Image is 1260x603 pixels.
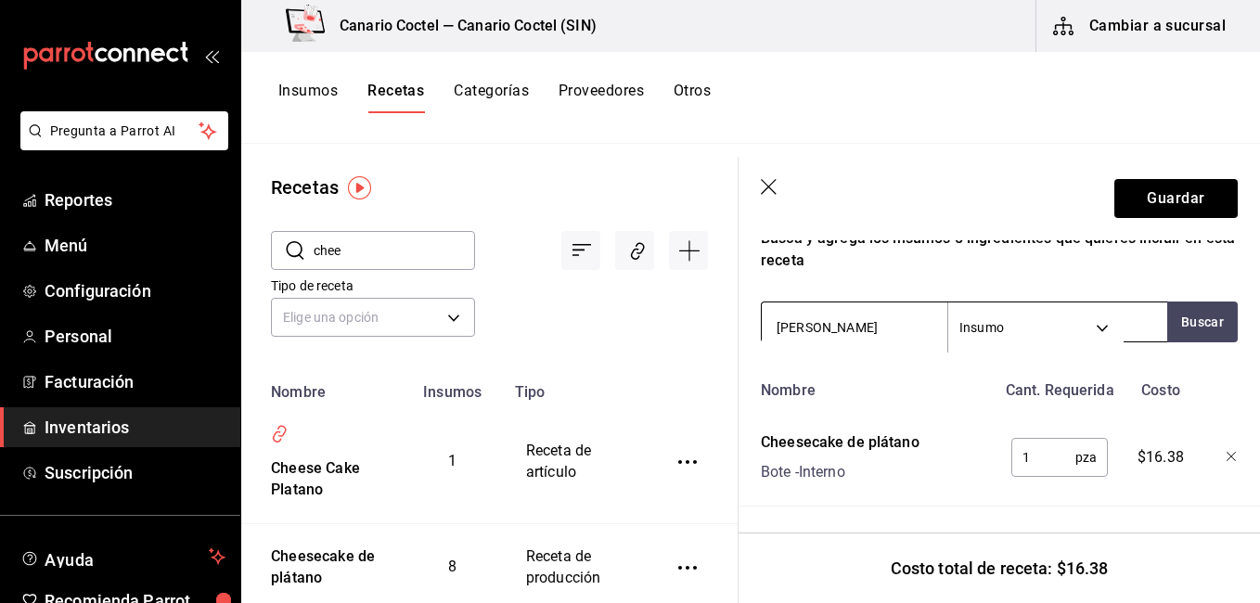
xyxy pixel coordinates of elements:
[264,539,379,589] div: Cheesecake de plátano
[761,431,919,454] div: Cheesecake de plátano
[325,15,597,37] h3: Canario Coctel — Canario Coctel (SIN)
[1114,179,1238,218] button: Guardar
[504,401,645,523] td: Receta de artículo
[996,372,1117,402] div: Cant. Requerida
[1011,438,1108,477] div: pza
[367,82,424,113] button: Recetas
[45,369,225,394] span: Facturación
[348,176,371,199] img: Tooltip marker
[271,298,475,337] div: Elige una opción
[271,173,339,201] div: Recetas
[45,460,225,485] span: Suscripción
[45,324,225,349] span: Personal
[448,452,456,469] span: 1
[1011,439,1075,476] input: 0
[278,82,711,113] div: navigation tabs
[761,227,1238,272] div: Busca y agrega los insumos o ingredientes que quieres incluir en esta receta
[204,48,219,63] button: open_drawer_menu
[1167,301,1238,342] button: Buscar
[753,372,996,402] div: Nombre
[1138,446,1184,468] span: $16.38
[45,545,201,568] span: Ayuda
[314,232,475,269] input: Buscar nombre de receta
[561,231,600,270] div: Ordenar por
[20,111,228,150] button: Pregunta a Parrot AI
[402,372,504,401] th: Insumos
[45,278,225,303] span: Configuración
[454,82,529,113] button: Categorías
[739,532,1260,603] div: Costo total de receta: $16.38
[45,187,225,212] span: Reportes
[13,135,228,154] a: Pregunta a Parrot AI
[761,461,919,483] div: Bote - Interno
[674,82,711,113] button: Otros
[615,231,654,270] div: Asociar recetas
[278,82,338,113] button: Insumos
[669,231,708,270] div: Agregar receta
[1117,372,1198,402] div: Costo
[50,122,199,141] span: Pregunta a Parrot AI
[45,415,225,440] span: Inventarios
[448,558,456,575] span: 8
[948,302,1124,353] div: Insumo
[762,308,947,347] input: Buscar insumo
[45,233,225,258] span: Menú
[504,372,645,401] th: Tipo
[241,372,402,401] th: Nombre
[264,451,379,501] div: Cheese Cake Platano
[271,279,475,292] label: Tipo de receta
[559,82,644,113] button: Proveedores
